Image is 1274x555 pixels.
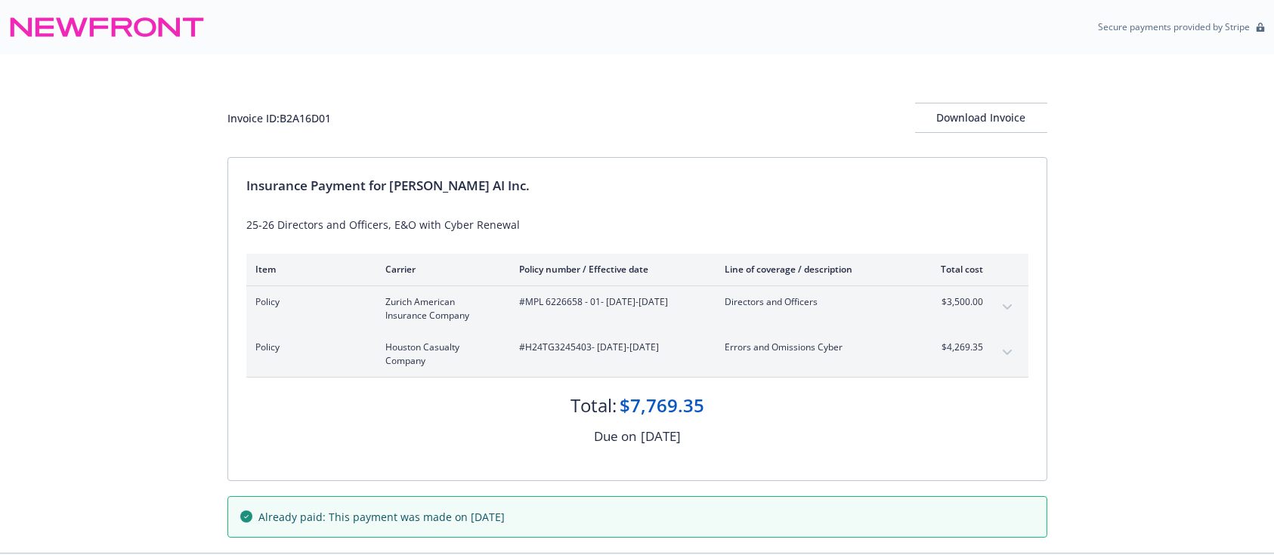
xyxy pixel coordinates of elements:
button: Download Invoice [915,103,1047,133]
span: $3,500.00 [926,295,983,309]
span: #MPL 6226658 - 01 - [DATE]-[DATE] [519,295,700,309]
span: Errors and Omissions Cyber [725,341,902,354]
div: Invoice ID: B2A16D01 [227,110,331,126]
div: Line of coverage / description [725,263,902,276]
p: Secure payments provided by Stripe [1098,20,1250,33]
span: Directors and Officers [725,295,902,309]
div: Insurance Payment for [PERSON_NAME] AI Inc. [246,176,1028,196]
button: expand content [995,341,1019,365]
span: Policy [255,295,361,309]
div: Download Invoice [915,103,1047,132]
div: PolicyHouston Casualty Company#H24TG3245403- [DATE]-[DATE]Errors and Omissions Cyber$4,269.35expa... [246,331,1028,377]
div: Total: [571,393,617,418]
button: expand content [995,295,1019,319]
div: Due on [594,427,636,446]
span: $4,269.35 [926,341,983,354]
span: #H24TG3245403 - [DATE]-[DATE] [519,341,700,354]
div: [DATE] [641,427,681,446]
div: 25-26 Directors and Officers, E&O with Cyber Renewal [246,217,1028,233]
div: Carrier [385,263,495,276]
div: PolicyZurich American Insurance Company#MPL 6226658 - 01- [DATE]-[DATE]Directors and Officers$3,5... [246,286,1028,331]
span: Houston Casualty Company [385,341,495,368]
div: Policy number / Effective date [519,263,700,276]
span: Already paid: This payment was made on [DATE] [258,509,505,525]
div: $7,769.35 [620,393,704,418]
span: Zurich American Insurance Company [385,295,495,322]
div: Item [255,263,361,276]
span: Policy [255,341,361,354]
div: Total cost [926,263,983,276]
